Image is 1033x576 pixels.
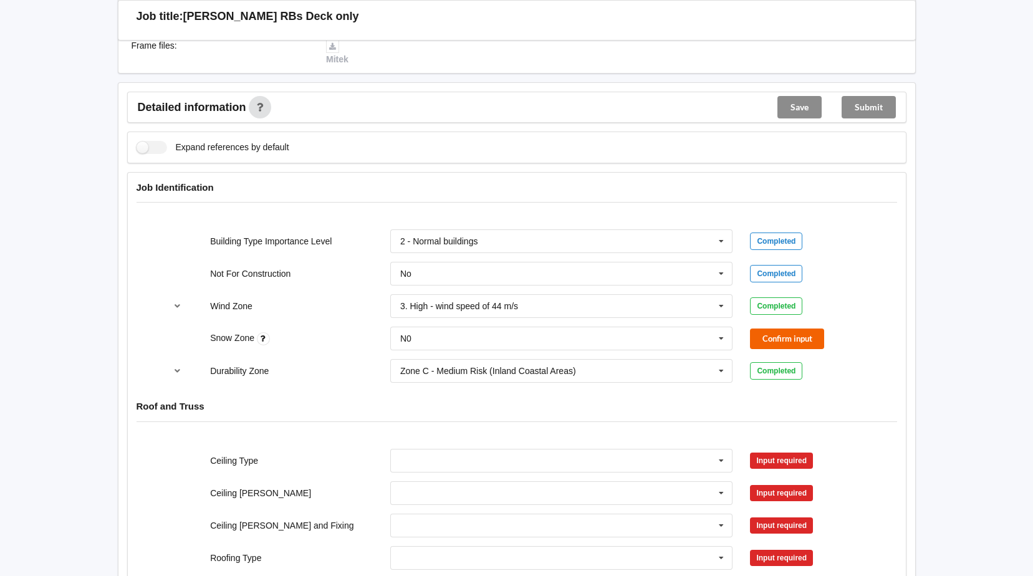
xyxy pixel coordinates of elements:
[400,367,576,375] div: Zone C - Medium Risk (Inland Coastal Areas)
[210,301,252,311] label: Wind Zone
[210,456,258,466] label: Ceiling Type
[137,400,897,412] h4: Roof and Truss
[210,488,311,498] label: Ceiling [PERSON_NAME]
[400,302,518,310] div: 3. High - wind speed of 44 m/s
[400,334,411,343] div: N0
[165,360,190,382] button: reference-toggle
[326,41,348,64] a: Mitek
[750,485,813,501] div: Input required
[750,550,813,566] div: Input required
[138,102,246,113] span: Detailed information
[210,366,269,376] label: Durability Zone
[123,39,318,65] div: Frame files :
[210,333,257,343] label: Snow Zone
[750,362,802,380] div: Completed
[750,297,802,315] div: Completed
[137,9,183,24] h3: Job title:
[750,517,813,534] div: Input required
[210,521,353,530] label: Ceiling [PERSON_NAME] and Fixing
[137,181,897,193] h4: Job Identification
[750,265,802,282] div: Completed
[750,453,813,469] div: Input required
[400,269,411,278] div: No
[165,295,190,317] button: reference-toggle
[210,269,291,279] label: Not For Construction
[137,141,289,154] label: Expand references by default
[183,9,359,24] h3: [PERSON_NAME] RBs Deck only
[210,553,261,563] label: Roofing Type
[400,237,478,246] div: 2 - Normal buildings
[750,329,824,349] button: Confirm input
[750,233,802,250] div: Completed
[210,236,332,246] label: Building Type Importance Level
